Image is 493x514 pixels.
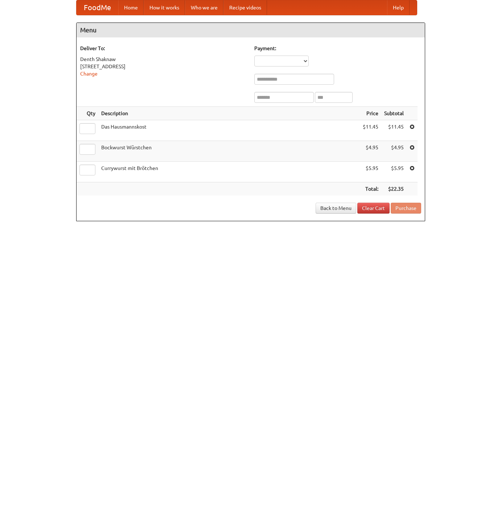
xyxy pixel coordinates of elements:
[360,141,381,162] td: $4.95
[80,63,247,70] div: [STREET_ADDRESS]
[98,162,360,182] td: Currywurst mit Brötchen
[77,107,98,120] th: Qty
[381,162,407,182] td: $5.95
[254,45,421,52] h5: Payment:
[98,141,360,162] td: Bockwurst Würstchen
[77,23,425,37] h4: Menu
[357,203,390,214] a: Clear Cart
[381,107,407,120] th: Subtotal
[360,120,381,141] td: $11.45
[381,182,407,196] th: $22.35
[223,0,267,15] a: Recipe videos
[77,0,118,15] a: FoodMe
[360,107,381,120] th: Price
[80,56,247,63] div: Denth Shaknaw
[360,182,381,196] th: Total:
[391,203,421,214] button: Purchase
[360,162,381,182] td: $5.95
[381,141,407,162] td: $4.95
[98,107,360,120] th: Description
[381,120,407,141] td: $11.45
[316,203,356,214] a: Back to Menu
[118,0,144,15] a: Home
[80,71,98,77] a: Change
[80,45,247,52] h5: Deliver To:
[98,120,360,141] td: Das Hausmannskost
[387,0,410,15] a: Help
[185,0,223,15] a: Who we are
[144,0,185,15] a: How it works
